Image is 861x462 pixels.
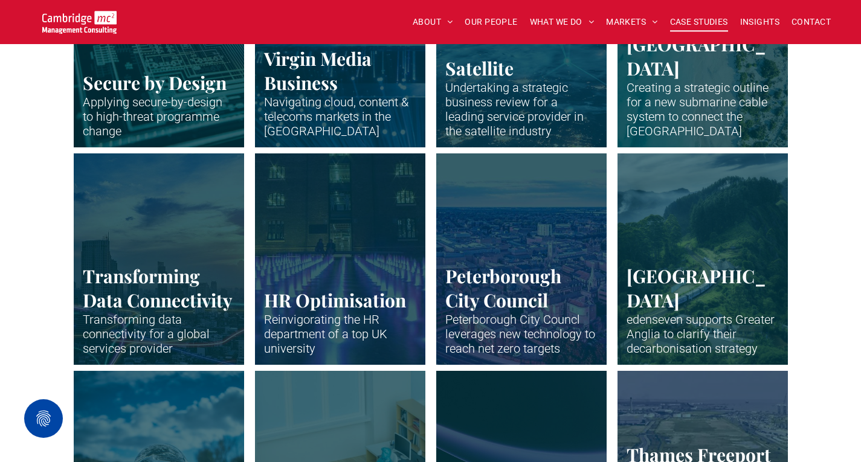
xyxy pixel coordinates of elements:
[42,13,117,25] a: Your Business Transformed | Cambridge Management Consulting
[42,11,117,34] img: Go to Homepage
[407,13,459,31] a: ABOUT
[524,13,601,31] a: WHAT WE DO
[785,13,837,31] a: CONTACT
[618,153,788,365] a: Aerial view of a train in a green landscape.
[459,13,523,31] a: OUR PEOPLE
[436,153,607,365] a: Drone shot of Peterborough
[74,153,244,365] a: Neon lines snaking through a high-rise city at dawn
[600,13,663,31] a: MARKETS
[664,13,734,31] a: CASE STUDIES
[255,153,425,365] a: Neon blue fibre wires.
[734,13,785,31] a: INSIGHTS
